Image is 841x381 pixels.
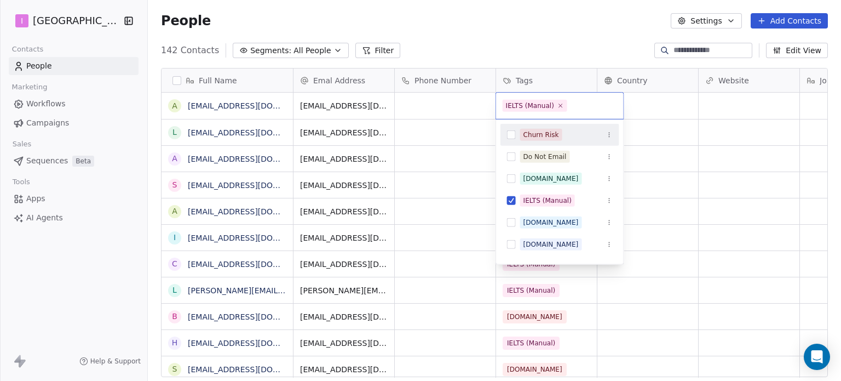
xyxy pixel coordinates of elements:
[523,130,559,140] div: Churn Risk
[506,101,554,111] div: IELTS (Manual)
[523,174,579,184] div: [DOMAIN_NAME]
[523,218,579,228] div: [DOMAIN_NAME]
[523,240,579,249] div: [DOMAIN_NAME]
[500,124,619,343] div: Suggestions
[523,196,572,206] div: IELTS (Manual)
[523,152,567,162] div: Do Not Email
